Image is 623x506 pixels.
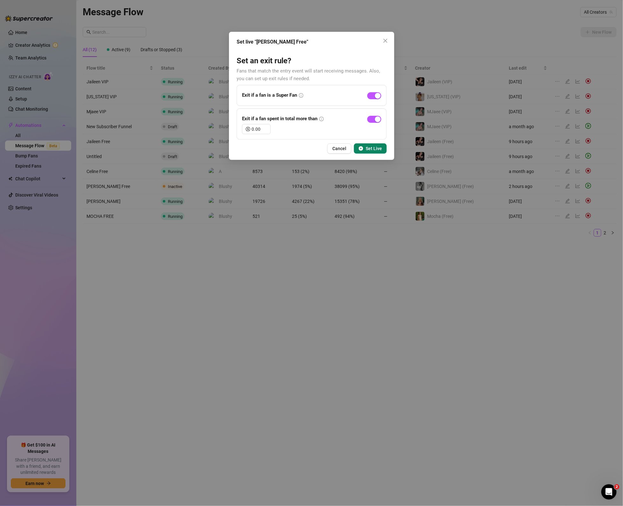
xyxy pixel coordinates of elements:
[237,68,380,81] span: Fans that match the entry event will start receiving messages. Also, you can set up exit rules if...
[242,116,317,121] strong: Exit if a fan spent in total more than
[359,146,363,151] span: play-circle
[614,484,620,489] span: 2
[380,36,391,46] button: Close
[601,484,617,500] iframe: Intercom live chat
[366,146,382,151] span: Set Live
[327,143,351,154] button: Cancel
[319,117,324,121] span: info-circle
[354,143,387,154] button: Set Live
[237,38,387,46] div: Set live "[PERSON_NAME] Free"
[383,38,388,43] span: close
[380,38,391,43] span: Close
[299,93,303,98] span: info-circle
[332,146,346,151] span: Cancel
[237,56,387,66] h3: Set an exit rule?
[242,92,297,98] strong: Exit if a fan is a Super Fan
